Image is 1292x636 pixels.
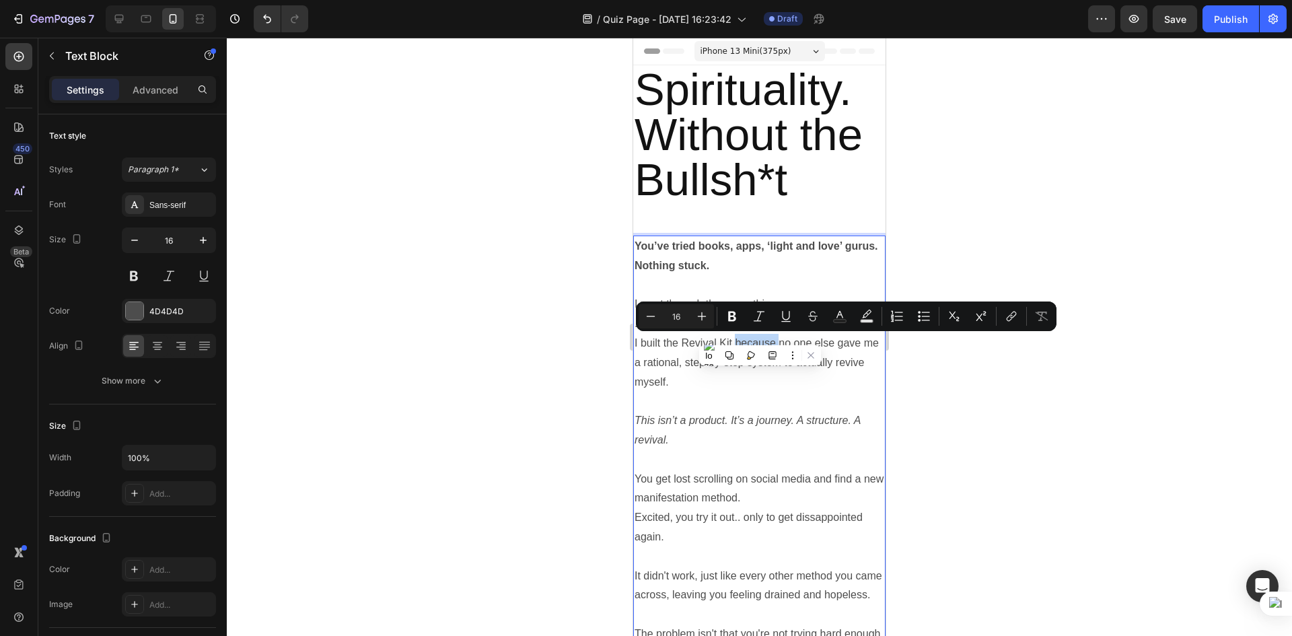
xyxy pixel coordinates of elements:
[633,38,886,636] iframe: Design area
[49,598,73,610] div: Image
[149,199,213,211] div: Sans-serif
[49,164,73,176] div: Styles
[149,306,213,318] div: 4D4D4D
[13,143,32,154] div: 450
[149,488,213,500] div: Add...
[10,246,32,257] div: Beta
[49,337,87,355] div: Align
[5,5,100,32] button: 7
[128,164,179,176] span: Paragraph 1*
[603,12,731,26] span: Quiz Page - [DATE] 16:23:42
[122,157,216,182] button: Paragraph 1*
[1,587,251,606] p: The problem isn't that you're not trying hard enough.
[65,48,180,64] p: Text Block
[49,231,85,249] div: Size
[67,83,104,97] p: Settings
[1203,5,1259,32] button: Publish
[636,302,1056,331] div: Editor contextual toolbar
[1214,12,1248,26] div: Publish
[49,130,86,142] div: Text style
[1246,570,1279,602] div: Open Intercom Messenger
[49,530,114,548] div: Background
[49,487,80,499] div: Padding
[1153,5,1197,32] button: Save
[49,199,66,211] div: Font
[597,12,600,26] span: /
[777,13,797,25] span: Draft
[102,374,164,388] div: Show more
[133,83,178,97] p: Advanced
[88,11,94,27] p: 7
[49,452,71,464] div: Width
[49,305,70,317] div: Color
[122,446,215,470] input: Auto
[49,369,216,393] button: Show more
[1164,13,1186,25] span: Save
[149,564,213,576] div: Add...
[254,5,308,32] div: Undo/Redo
[149,599,213,611] div: Add...
[49,417,85,435] div: Size
[49,563,70,575] div: Color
